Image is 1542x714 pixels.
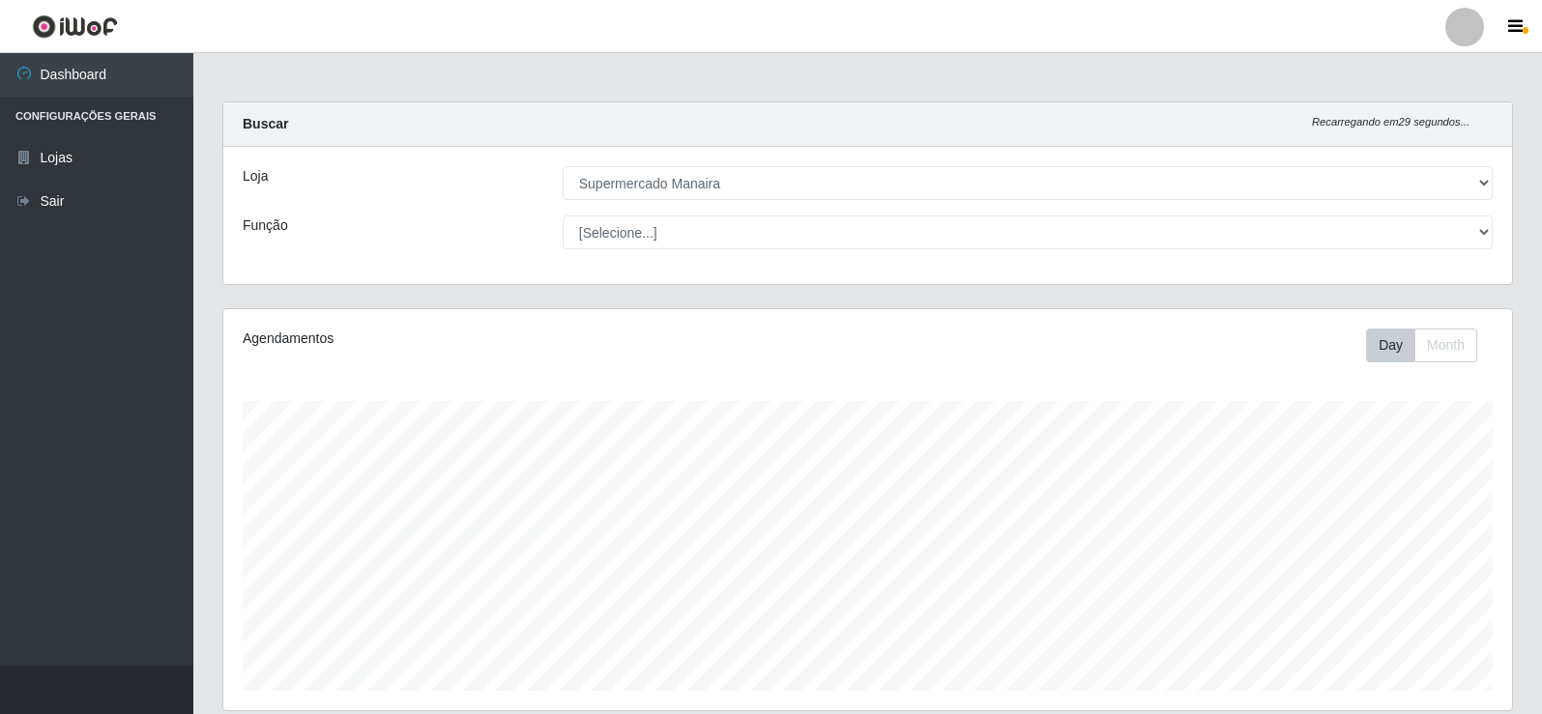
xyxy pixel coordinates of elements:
[243,215,288,236] label: Função
[243,116,288,131] strong: Buscar
[1414,328,1477,362] button: Month
[1366,328,1477,362] div: First group
[1366,328,1415,362] button: Day
[1312,116,1469,128] i: Recarregando em 29 segundos...
[32,14,118,39] img: CoreUI Logo
[243,166,268,186] label: Loja
[243,328,746,349] div: Agendamentos
[1366,328,1493,362] div: Toolbar with button groups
